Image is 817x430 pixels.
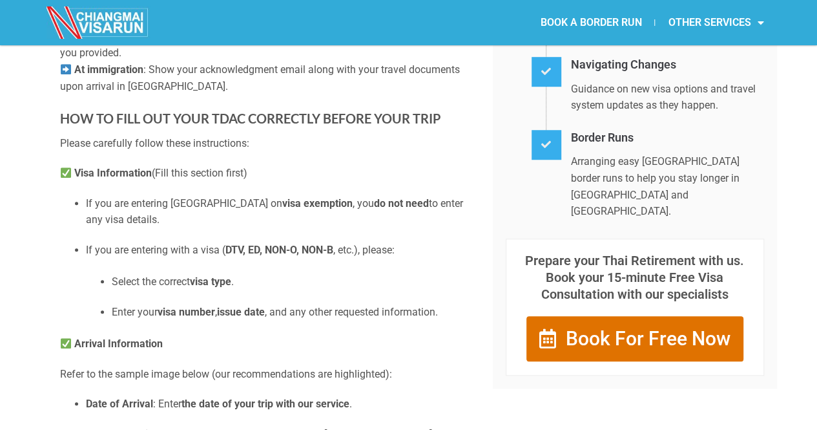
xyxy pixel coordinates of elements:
a: Book For Free Now [526,316,744,362]
p: Please carefully follow these instructions: [60,135,473,152]
strong: visa exemption [282,197,353,210]
strong: Arrival Information [74,338,163,350]
p: If you are entering [GEOGRAPHIC_DATA] on , you to enter any visa details. [86,195,473,228]
p: Prepare your Thai Retirement with us. Book your 15-minute Free Visa Consultation with our special... [519,252,750,303]
img: ✅ [61,167,71,178]
strong: the date of your trip with our service [181,398,349,410]
strong: At immigration [74,63,143,76]
img: ✅ [61,338,71,349]
p: Select the correct . [112,274,473,290]
strong: Date of Arrival [86,398,153,410]
strong: visa number [158,306,215,318]
strong: visa type [190,275,231,288]
img: ➡ [61,64,71,74]
span: Book For Free Now [566,329,730,349]
strong: Visa Information [74,167,152,179]
nav: Menu [408,8,776,38]
a: BOOK A BORDER RUN [527,8,654,38]
p: Arranging easy [GEOGRAPHIC_DATA] border runs to help you stay longer in [GEOGRAPHIC_DATA] and [GE... [571,153,764,219]
p: Guidance on new visa options and travel system updates as they happen. [571,81,764,114]
p: (Fill this section first) [60,165,473,182]
p: If you are entering with a visa ( , etc.), please: [86,242,473,259]
h3: HOW TO FILL OUT YOUR TDAC CORRECTLY BEFORE YOUR TRIP [60,108,473,129]
p: Refer to the sample image below (our recommendations are highlighted): [60,366,473,383]
h4: Navigating Changes [571,56,764,74]
strong: issue date [217,306,265,318]
strong: do not need [374,197,429,210]
strong: DTV, ED, NON-O, NON-B [225,244,333,256]
a: OTHER SERVICES [655,8,776,38]
p: : Enter . [86,396,473,413]
p: Enter your , , and any other requested information. [112,304,473,321]
a: Border Runs [571,131,634,144]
